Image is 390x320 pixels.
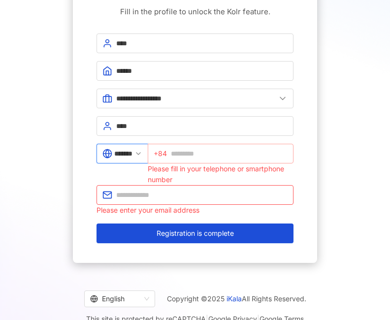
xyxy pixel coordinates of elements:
[154,148,167,159] span: +84
[97,224,293,243] button: Registration is complete
[157,229,234,237] span: Registration is complete
[120,6,270,18] span: Fill in the profile to unlock the Kolr feature.
[148,163,293,185] div: Please fill in your telephone or smartphone number
[227,294,242,303] a: iKala
[90,291,140,307] div: English
[167,293,306,305] span: Copyright © 2025 All Rights Reserved.
[97,205,293,216] div: Please enter your email address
